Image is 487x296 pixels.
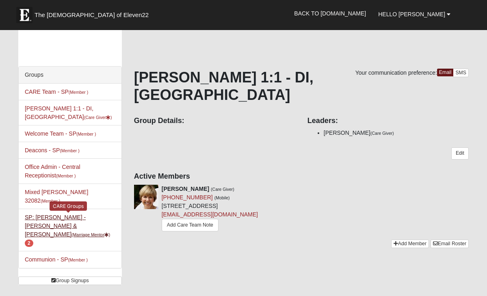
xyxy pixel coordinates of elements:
[307,117,469,125] h4: Leaders:
[25,189,88,204] a: Mixed [PERSON_NAME] 32082(Member )
[214,195,230,200] small: (Mobile)
[25,214,110,246] a: SP: [PERSON_NAME] - [PERSON_NAME] & [PERSON_NAME](Marriage Mentor) 2
[25,105,112,120] a: [PERSON_NAME] 1:1 - DI,[GEOGRAPHIC_DATA](Care Giver)
[25,147,80,153] a: Deacons - SP(Member )
[134,172,469,181] h4: Active Members
[437,69,454,76] a: Email
[25,240,33,247] span: number of pending members
[18,277,122,285] a: Group Signups
[378,11,445,17] span: Hello [PERSON_NAME]
[162,186,209,192] strong: [PERSON_NAME]
[41,199,60,203] small: (Member )
[69,90,88,95] small: (Member )
[68,257,88,262] small: (Member )
[324,129,469,137] li: [PERSON_NAME]
[134,117,295,125] h4: Group Details:
[16,7,32,23] img: Eleven22 logo
[71,232,110,237] small: (Marriage Mentor )
[134,69,469,104] h1: [PERSON_NAME] 1:1 - DI,[GEOGRAPHIC_DATA]
[35,11,149,19] span: The [DEMOGRAPHIC_DATA] of Eleven22
[162,194,213,201] a: [PHONE_NUMBER]
[370,131,394,136] small: (Care Giver)
[25,256,88,263] a: Communion - SP(Member )
[84,115,112,120] small: (Care Giver )
[162,219,219,231] a: Add Care Team Note
[76,132,96,136] small: (Member )
[355,69,437,76] span: Your communication preference:
[391,240,429,248] a: Add Member
[25,89,88,95] a: CARE Team - SP(Member )
[162,211,258,218] a: [EMAIL_ADDRESS][DOMAIN_NAME]
[56,173,76,178] small: (Member )
[372,4,457,24] a: Hello [PERSON_NAME]
[50,201,87,211] div: CARE Groups
[60,148,79,153] small: (Member )
[288,3,372,24] a: Back to [DOMAIN_NAME]
[451,147,469,159] a: Edit
[453,69,469,77] a: SMS
[431,240,469,248] a: Email Roster
[162,185,258,233] div: [STREET_ADDRESS]
[211,187,234,192] small: (Care Giver)
[25,130,96,137] a: Welcome Team - SP(Member )
[25,164,80,179] a: Office Admin - Central Receptionist(Member )
[19,67,121,84] div: Groups
[12,3,175,23] a: The [DEMOGRAPHIC_DATA] of Eleven22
